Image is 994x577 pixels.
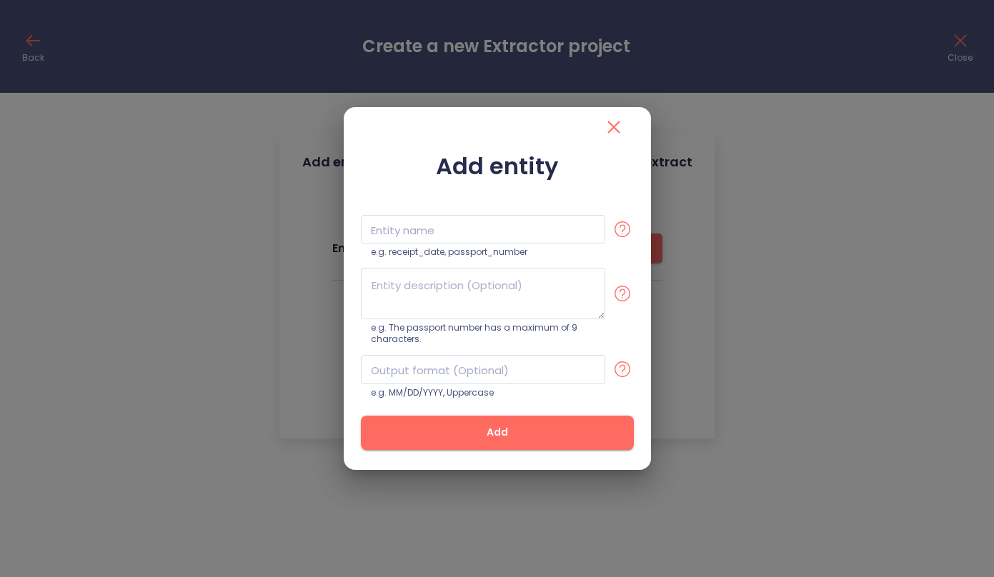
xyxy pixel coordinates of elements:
[384,423,611,441] span: Add
[594,107,634,147] button: close
[371,387,615,398] p: e.g. MM/DD/YYYY, Uppercase
[371,322,615,345] p: e.g. The passport number has a maximum of 9 characters.
[371,246,615,258] p: e.g. receipt_date, passport_number
[361,416,634,450] button: Add
[361,153,634,180] h2: Add entity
